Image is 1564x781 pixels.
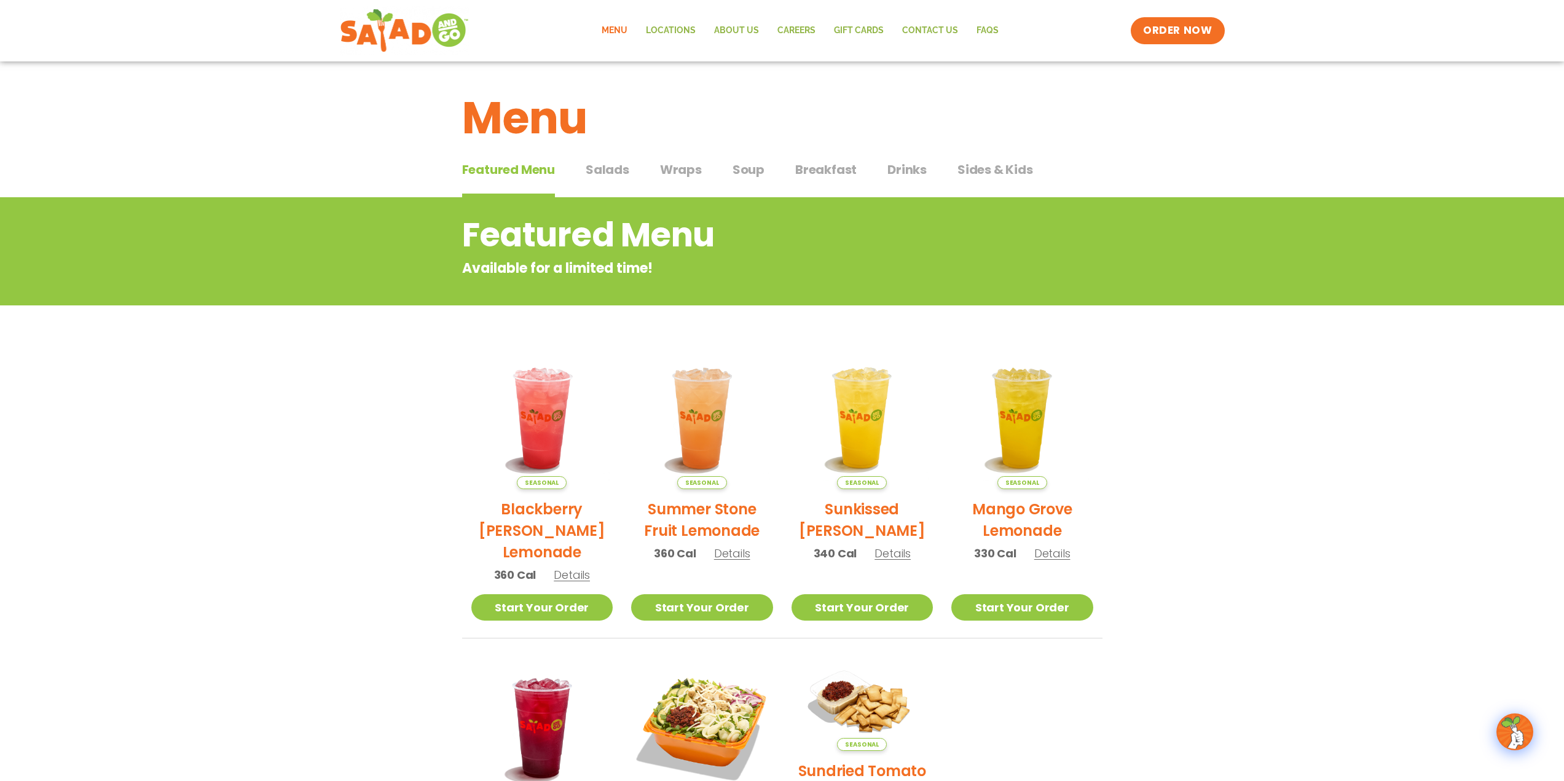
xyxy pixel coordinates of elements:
[631,498,773,541] h2: Summer Stone Fruit Lemonade
[462,160,555,179] span: Featured Menu
[517,476,567,489] span: Seasonal
[814,545,857,562] span: 340 Cal
[592,17,1008,45] nav: Menu
[957,160,1033,179] span: Sides & Kids
[462,258,1004,278] p: Available for a limited time!
[494,567,536,583] span: 360 Cal
[462,156,1102,198] div: Tabbed content
[677,476,727,489] span: Seasonal
[967,17,1008,45] a: FAQs
[951,498,1093,541] h2: Mango Grove Lemonade
[554,567,590,583] span: Details
[951,594,1093,621] a: Start Your Order
[792,498,933,541] h2: Sunkissed [PERSON_NAME]
[631,347,773,489] img: Product photo for Summer Stone Fruit Lemonade
[1498,715,1532,749] img: wpChatIcon
[974,545,1016,562] span: 330 Cal
[340,6,470,55] img: new-SAG-logo-768×292
[586,160,629,179] span: Salads
[825,17,893,45] a: GIFT CARDS
[637,17,705,45] a: Locations
[768,17,825,45] a: Careers
[792,347,933,489] img: Product photo for Sunkissed Yuzu Lemonade
[951,347,1093,489] img: Product photo for Mango Grove Lemonade
[471,347,613,489] img: Product photo for Blackberry Bramble Lemonade
[471,498,613,563] h2: Blackberry [PERSON_NAME] Lemonade
[1131,17,1224,44] a: ORDER NOW
[733,160,764,179] span: Soup
[592,17,637,45] a: Menu
[654,545,696,562] span: 360 Cal
[997,476,1047,489] span: Seasonal
[1143,23,1212,38] span: ORDER NOW
[462,210,1004,260] h2: Featured Menu
[837,476,887,489] span: Seasonal
[893,17,967,45] a: Contact Us
[714,546,750,561] span: Details
[660,160,702,179] span: Wraps
[874,546,911,561] span: Details
[837,738,887,751] span: Seasonal
[792,594,933,621] a: Start Your Order
[631,594,773,621] a: Start Your Order
[471,594,613,621] a: Start Your Order
[1034,546,1071,561] span: Details
[795,160,857,179] span: Breakfast
[792,657,933,752] img: Product photo for Sundried Tomato Hummus & Pita Chips
[705,17,768,45] a: About Us
[462,85,1102,151] h1: Menu
[887,160,927,179] span: Drinks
